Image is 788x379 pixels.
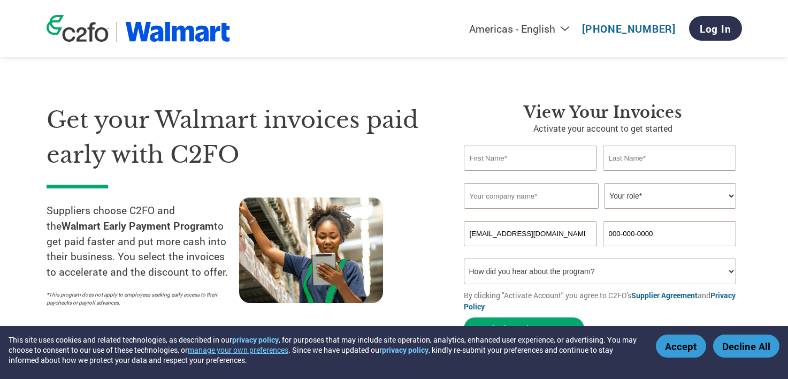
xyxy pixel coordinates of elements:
[464,290,742,312] p: By clicking "Activate Account" you agree to C2FO's and
[125,22,231,42] img: Walmart
[47,15,109,42] img: c2fo logo
[382,345,429,355] a: privacy policy
[464,317,584,339] button: Activate Account
[232,335,279,345] a: privacy policy
[464,183,599,209] input: Your company name*
[604,183,736,209] select: Title/Role
[631,290,698,300] a: Supplier Agreement
[464,146,598,171] input: First Name*
[603,247,737,254] div: Inavlid Phone Number
[689,16,742,41] a: Log In
[62,219,214,232] strong: Walmart Early Payment Program
[464,172,598,179] div: Invalid first name or first name is too long
[464,210,737,217] div: Invalid company name or company name is too long
[239,198,383,303] img: supply chain worker
[464,103,742,122] h3: View Your Invoices
[47,103,432,172] h1: Get your Walmart invoices paid early with C2FO
[582,22,676,35] a: [PHONE_NUMBER]
[47,203,239,280] p: Suppliers choose C2FO and the to get paid faster and put more cash into their business. You selec...
[464,290,736,312] a: Privacy Policy
[603,172,737,179] div: Invalid last name or last name is too long
[464,221,598,246] input: Invalid Email format
[464,247,598,254] div: Inavlid Email Address
[713,335,779,358] button: Decline All
[656,335,706,358] button: Accept
[603,146,737,171] input: Last Name*
[188,345,288,355] button: manage your own preferences
[47,291,228,307] p: *This program does not apply to employees seeking early access to their paychecks or payroll adva...
[603,221,737,246] input: Phone*
[464,122,742,135] p: Activate your account to get started
[9,335,640,365] div: This site uses cookies and related technologies, as described in our , for purposes that may incl...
